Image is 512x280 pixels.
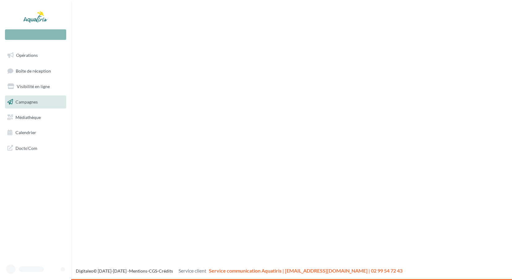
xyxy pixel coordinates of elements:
[209,268,402,274] span: Service communication Aquatiris | [EMAIL_ADDRESS][DOMAIN_NAME] | 02 99 54 72 43
[15,144,37,152] span: Docto'Com
[4,64,67,78] a: Boîte de réception
[76,268,402,274] span: © [DATE]-[DATE] - - -
[15,114,41,120] span: Médiathèque
[4,142,67,155] a: Docto'Com
[4,95,67,108] a: Campagnes
[76,268,93,274] a: Digitaleo
[15,130,36,135] span: Calendrier
[4,49,67,62] a: Opérations
[129,268,147,274] a: Mentions
[149,268,157,274] a: CGS
[4,80,67,93] a: Visibilité en ligne
[4,126,67,139] a: Calendrier
[15,99,38,104] span: Campagnes
[5,29,66,40] div: Nouvelle campagne
[179,268,206,274] span: Service client
[17,84,50,89] span: Visibilité en ligne
[159,268,173,274] a: Crédits
[16,53,38,58] span: Opérations
[16,68,51,73] span: Boîte de réception
[4,111,67,124] a: Médiathèque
